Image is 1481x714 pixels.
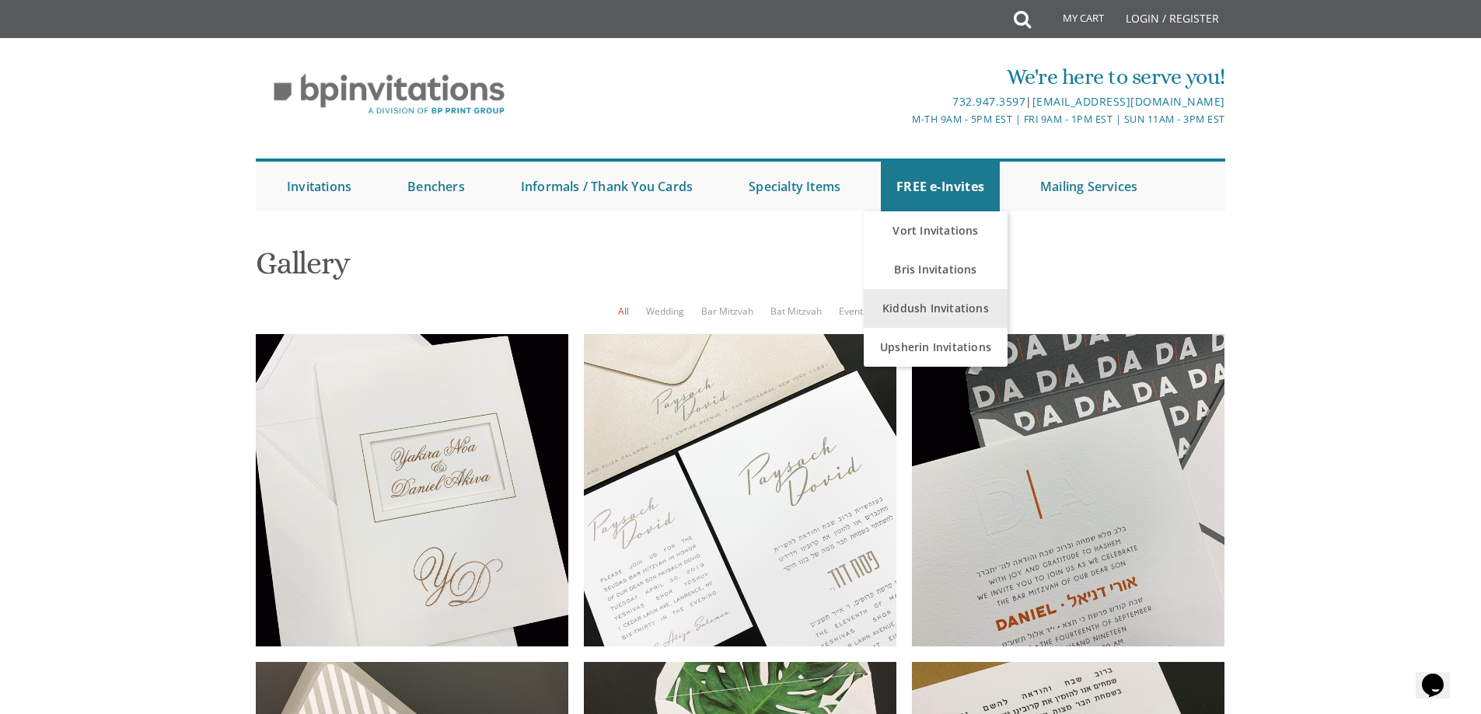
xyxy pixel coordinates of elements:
a: Mailing Services [1025,162,1153,211]
h1: Gallery [256,246,1225,292]
a: [EMAIL_ADDRESS][DOMAIN_NAME] [1032,94,1225,109]
a: FREE e-Invites [881,162,1000,211]
iframe: chat widget [1416,652,1465,698]
a: Upsherin Invitations [864,328,1008,367]
a: Kiddush Invitations [864,289,1008,328]
a: 732.947.3597 [952,94,1025,109]
a: Benchers [392,162,480,211]
a: Vort Invitations [864,211,1008,250]
a: Bar Mitzvah [701,305,753,318]
a: Informals / Thank You Cards [505,162,708,211]
div: We're here to serve you! [580,61,1225,92]
div: | [580,92,1225,111]
img: BP Invitation Loft [256,62,522,127]
a: All [618,305,629,318]
a: Event [839,305,863,318]
a: Bris Invitations [864,250,1008,289]
a: Wedding [646,305,684,318]
a: Specialty Items [733,162,856,211]
div: M-Th 9am - 5pm EST | Fri 9am - 1pm EST | Sun 11am - 3pm EST [580,111,1225,127]
a: Bat Mitzvah [770,305,822,318]
a: My Cart [1029,2,1115,40]
a: Invitations [271,162,367,211]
